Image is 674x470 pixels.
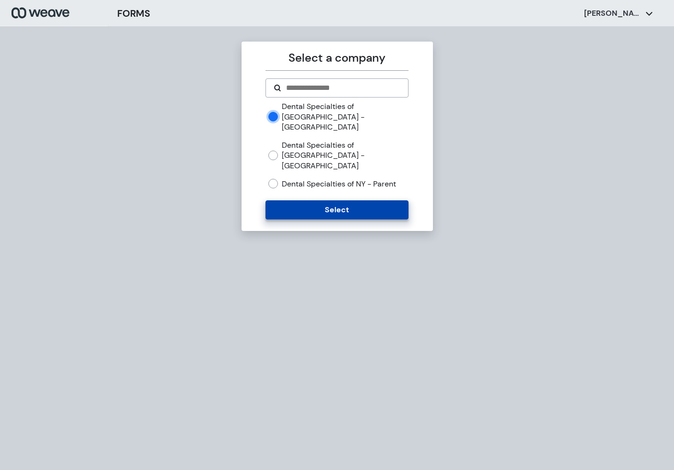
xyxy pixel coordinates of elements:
[265,200,409,219] button: Select
[285,82,400,94] input: Search
[265,49,409,66] p: Select a company
[282,179,396,189] label: Dental Specialties of NY - Parent
[282,101,409,132] label: Dental Specialties of [GEOGRAPHIC_DATA] - [GEOGRAPHIC_DATA]
[282,140,409,171] label: Dental Specialties of [GEOGRAPHIC_DATA] - [GEOGRAPHIC_DATA]
[584,8,641,19] p: [PERSON_NAME]
[117,6,150,21] h3: FORMS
